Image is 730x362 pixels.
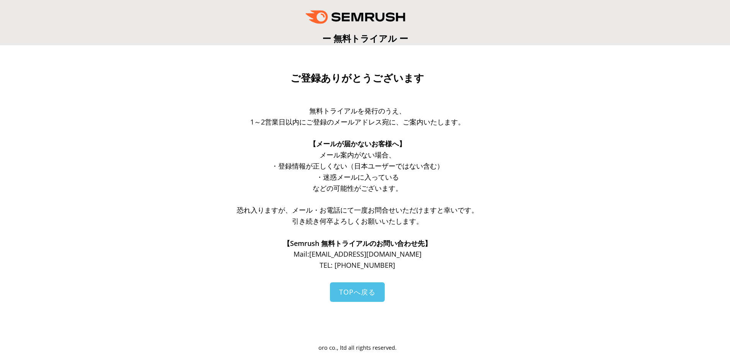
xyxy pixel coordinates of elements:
a: TOPへ戻る [330,282,385,302]
span: 【メールが届かないお客様へ】 [309,139,406,148]
span: 無料トライアルを発行のうえ、 [309,106,406,115]
span: TOPへ戻る [339,287,376,296]
span: 1～2営業日以内にご登録のメールアドレス宛に、ご案内いたします。 [250,117,465,126]
span: oro co., ltd all rights reserved. [318,344,397,351]
span: 引き続き何卒よろしくお願いいたします。 [292,216,423,226]
span: などの可能性がございます。 [313,183,402,193]
span: メール案内がない場合、 [320,150,395,159]
span: ー 無料トライアル ー [322,32,408,44]
span: 【Semrush 無料トライアルのお問い合わせ先】 [283,239,431,248]
span: ご登録ありがとうございます [290,72,424,84]
span: ・迷惑メールに入っている [316,172,399,182]
span: TEL: [PHONE_NUMBER] [320,260,395,270]
span: Mail: [EMAIL_ADDRESS][DOMAIN_NAME] [294,249,422,259]
span: ・登録情報が正しくない（日本ユーザーではない含む） [271,161,444,170]
span: 恐れ入りますが、メール・お電話にて一度お問合せいただけますと幸いです。 [237,205,478,215]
